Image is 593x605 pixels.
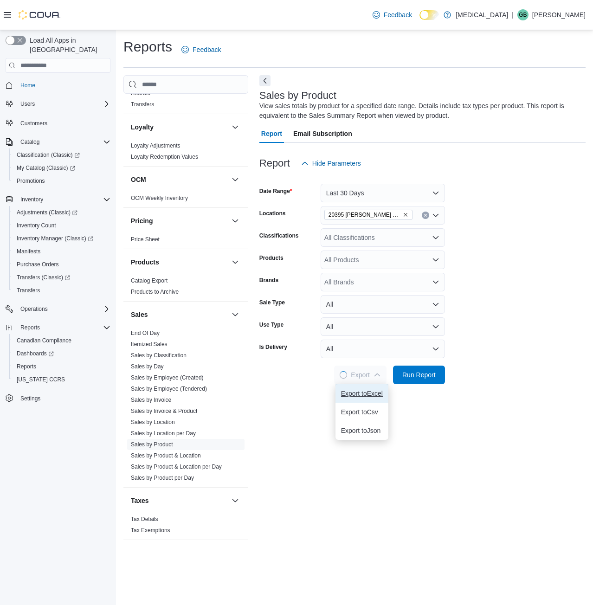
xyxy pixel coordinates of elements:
span: Transfers (Classic) [13,272,110,283]
span: Users [17,98,110,109]
span: Sales by Product per Day [131,474,194,482]
button: Open list of options [432,256,439,264]
button: Customers [2,116,114,129]
button: Inventory Count [9,219,114,232]
span: Users [20,100,35,108]
button: OCM [131,175,228,184]
p: [MEDICAL_DATA] [456,9,508,20]
button: Manifests [9,245,114,258]
h3: Sales [131,310,148,319]
span: Operations [17,303,110,315]
span: Loyalty Adjustments [131,142,180,149]
span: Classification (Classic) [17,151,80,159]
span: Settings [17,393,110,404]
span: Dashboards [13,348,110,359]
span: Promotions [13,175,110,187]
span: Transfers [13,285,110,296]
div: View sales totals by product for a specified date range. Details include tax types per product. T... [259,101,581,121]
a: Sales by Product [131,441,173,448]
button: Inventory [17,194,47,205]
label: Classifications [259,232,299,239]
a: Tax Details [131,516,158,522]
span: Catalog Export [131,277,168,284]
span: End Of Day [131,329,160,337]
h3: Pricing [131,216,153,225]
span: Report [261,124,282,143]
span: Loyalty Redemption Values [131,153,198,161]
span: Export [340,366,380,384]
span: Tax Exemptions [131,527,170,534]
button: OCM [230,174,241,185]
div: Taxes [123,514,248,540]
span: Purchase Orders [13,259,110,270]
span: Sales by Product & Location [131,452,201,459]
input: Dark Mode [419,10,439,20]
a: Manifests [13,246,44,257]
label: Products [259,254,284,262]
label: Is Delivery [259,343,287,351]
span: Export to Csv [341,408,383,416]
span: Canadian Compliance [17,337,71,344]
span: Sales by Invoice [131,396,171,404]
span: Transfers [17,287,40,294]
span: Inventory [20,196,43,203]
span: My Catalog (Classic) [17,164,75,172]
button: Open list of options [432,212,439,219]
a: [US_STATE] CCRS [13,374,69,385]
span: Manifests [13,246,110,257]
span: Customers [20,120,47,127]
h3: Sales by Product [259,90,336,101]
button: Purchase Orders [9,258,114,271]
button: Users [2,97,114,110]
a: Home [17,80,39,91]
span: Reports [17,322,110,333]
button: Next [259,75,271,86]
a: Canadian Compliance [13,335,75,346]
a: Transfers [131,101,154,108]
span: Dashboards [17,350,54,357]
a: Sales by Invoice & Product [131,408,197,414]
button: Reports [2,321,114,334]
a: Sales by Invoice [131,397,171,403]
span: Export to Excel [341,390,383,397]
span: Sales by Location per Day [131,430,196,437]
nav: Complex example [6,75,110,429]
span: [US_STATE] CCRS [17,376,65,383]
span: 20395 Lougheed Hwy [324,210,413,220]
button: Users [17,98,39,109]
button: Sales [230,309,241,320]
a: Sales by Product per Day [131,475,194,481]
a: Products to Archive [131,289,179,295]
a: Adjustments (Classic) [13,207,81,218]
span: Sales by Location [131,418,175,426]
span: Promotions [17,177,45,185]
a: Sales by Employee (Created) [131,374,204,381]
a: Transfers [13,285,44,296]
label: Brands [259,277,278,284]
a: Price Sheet [131,236,160,243]
button: Operations [17,303,52,315]
button: Sales [131,310,228,319]
span: Inventory Manager (Classic) [17,235,93,242]
a: Dashboards [13,348,58,359]
button: Run Report [393,366,445,384]
button: Inventory [2,193,114,206]
span: Export to Json [341,427,383,434]
a: My Catalog (Classic) [13,162,79,174]
h3: Loyalty [131,122,154,132]
span: OCM Weekly Inventory [131,194,188,202]
a: Classification (Classic) [13,149,84,161]
span: Hide Parameters [312,159,361,168]
span: Inventory [17,194,110,205]
button: Export toCsv [335,403,388,421]
span: Inventory Count [13,220,110,231]
span: Reports [20,324,40,331]
a: Transfers (Classic) [9,271,114,284]
a: Feedback [178,40,225,59]
button: Export toJson [335,421,388,440]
